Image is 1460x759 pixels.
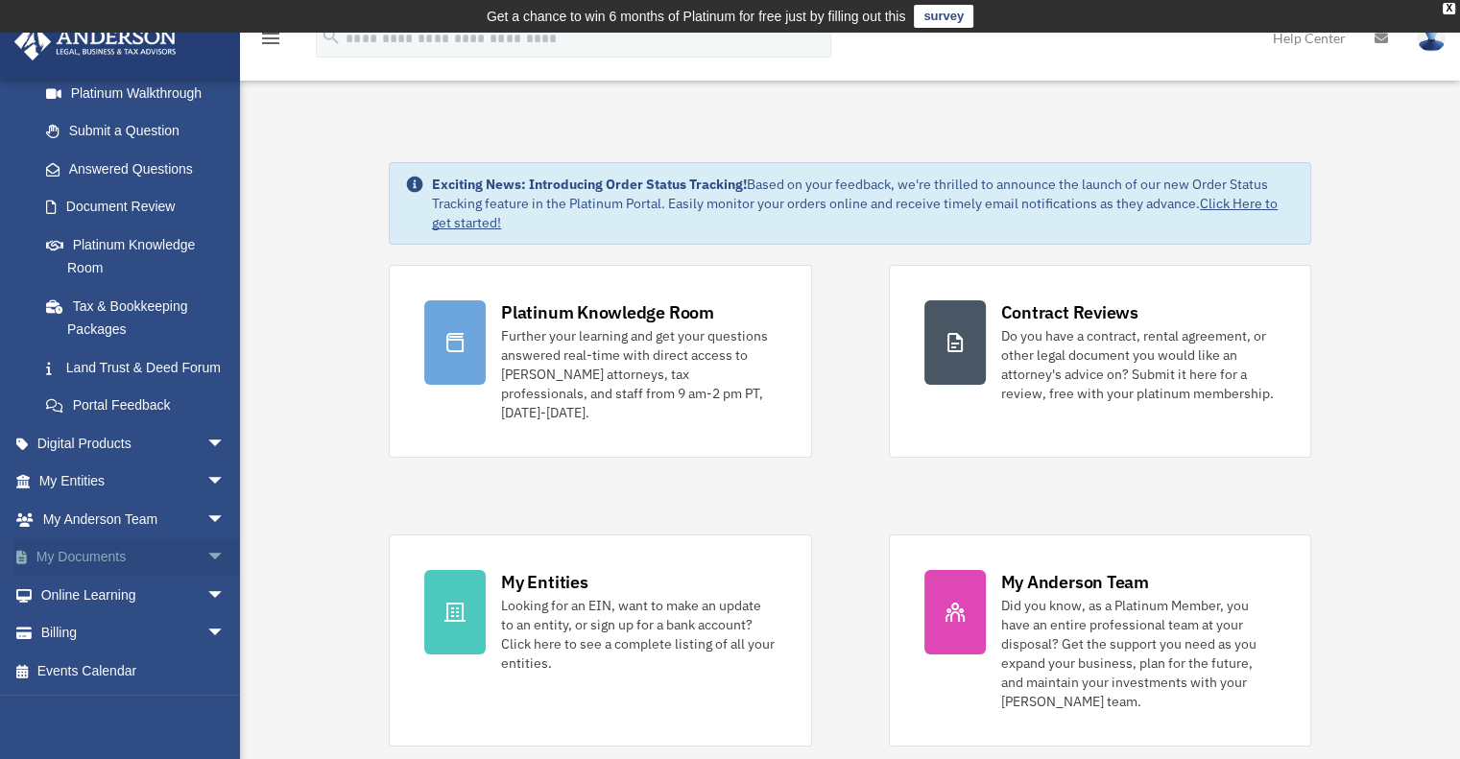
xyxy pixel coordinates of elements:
span: arrow_drop_down [206,576,245,615]
a: My Entitiesarrow_drop_down [13,463,254,501]
div: Do you have a contract, rental agreement, or other legal document you would like an attorney's ad... [1001,326,1276,403]
a: Billingarrow_drop_down [13,614,254,652]
a: Digital Productsarrow_drop_down [13,424,254,463]
a: Land Trust & Deed Forum [27,348,254,387]
span: arrow_drop_down [206,538,245,578]
span: arrow_drop_down [206,463,245,502]
div: Get a chance to win 6 months of Platinum for free just by filling out this [487,5,906,28]
a: Events Calendar [13,652,254,690]
a: Click Here to get started! [432,195,1278,231]
div: Did you know, as a Platinum Member, you have an entire professional team at your disposal? Get th... [1001,596,1276,711]
a: Answered Questions [27,150,254,188]
a: Online Learningarrow_drop_down [13,576,254,614]
i: search [321,26,342,47]
div: Platinum Knowledge Room [501,300,714,324]
a: menu [259,34,282,50]
a: My Entities Looking for an EIN, want to make an update to an entity, or sign up for a bank accoun... [389,534,811,747]
a: My Documentsarrow_drop_down [13,538,254,577]
div: close [1443,3,1455,14]
a: Platinum Knowledge Room Further your learning and get your questions answered real-time with dire... [389,265,811,458]
div: Contract Reviews [1001,300,1138,324]
a: survey [914,5,973,28]
div: Looking for an EIN, want to make an update to an entity, or sign up for a bank account? Click her... [501,596,776,673]
a: Portal Feedback [27,387,254,425]
i: menu [259,27,282,50]
span: arrow_drop_down [206,614,245,653]
a: My Anderson Team Did you know, as a Platinum Member, you have an entire professional team at your... [889,534,1311,747]
strong: Exciting News: Introducing Order Status Tracking! [432,176,747,193]
div: My Anderson Team [1001,570,1149,594]
a: Submit a Question [27,112,254,151]
span: arrow_drop_down [206,500,245,539]
img: User Pic [1417,24,1446,52]
a: Platinum Walkthrough [27,74,254,112]
div: Based on your feedback, we're thrilled to announce the launch of our new Order Status Tracking fe... [432,175,1295,232]
a: Tax & Bookkeeping Packages [27,287,254,348]
a: Contract Reviews Do you have a contract, rental agreement, or other legal document you would like... [889,265,1311,458]
a: Platinum Knowledge Room [27,225,254,287]
div: Further your learning and get your questions answered real-time with direct access to [PERSON_NAM... [501,326,776,422]
span: arrow_drop_down [206,424,245,463]
img: Anderson Advisors Platinum Portal [9,23,182,60]
div: My Entities [501,570,587,594]
a: My Anderson Teamarrow_drop_down [13,500,254,538]
a: Document Review [27,188,254,226]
